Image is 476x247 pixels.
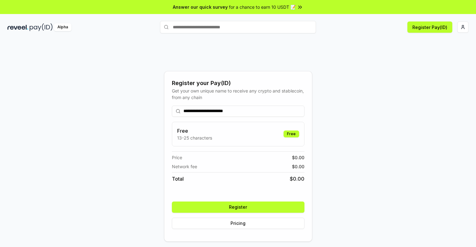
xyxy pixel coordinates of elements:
[7,23,28,31] img: reveel_dark
[290,175,304,183] span: $ 0.00
[172,218,304,229] button: Pricing
[172,154,182,161] span: Price
[229,4,296,10] span: for a chance to earn 10 USDT 📝
[407,21,452,33] button: Register Pay(ID)
[177,135,212,141] p: 13-25 characters
[172,175,184,183] span: Total
[172,88,304,101] div: Get your own unique name to receive any crypto and stablecoin, from any chain
[172,79,304,88] div: Register your Pay(ID)
[173,4,228,10] span: Answer our quick survey
[30,23,53,31] img: pay_id
[177,127,212,135] h3: Free
[172,163,197,170] span: Network fee
[172,202,304,213] button: Register
[292,154,304,161] span: $ 0.00
[54,23,71,31] div: Alpha
[292,163,304,170] span: $ 0.00
[284,131,299,137] div: Free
